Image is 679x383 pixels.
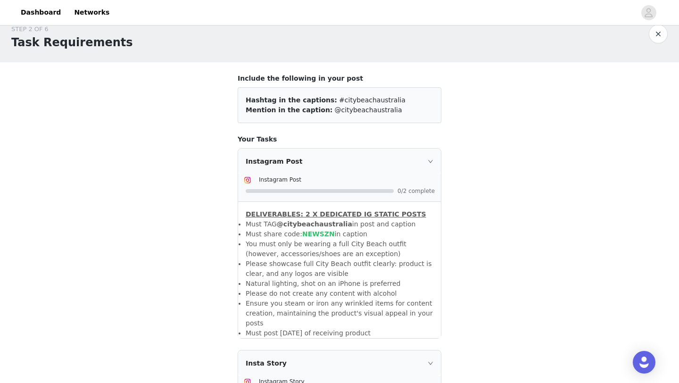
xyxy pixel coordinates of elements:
div: STEP 2 OF 6 [11,25,133,34]
a: Dashboard [15,2,66,23]
h1: Task Requirements [11,34,133,51]
span: Please showcase full City Beach outfit clearly: product is clear, and any logos are visible [246,260,431,277]
span: Ensure you steam or iron any wrinkled items for content creation, maintaining the product's visua... [246,300,433,327]
i: icon: right [428,158,433,164]
span: You must only be wearing a full City Beach outfit (however, accessories/shoes are an exception) [246,240,406,258]
span: Mention in the caption: [246,106,332,114]
span: Must share code: in caption [246,230,367,238]
h4: Include the following in your post [238,74,441,83]
div: Open Intercom Messenger [633,351,655,374]
span: @citybeachaustralia [335,106,402,114]
h4: Your Tasks [238,134,441,144]
div: avatar [644,5,653,20]
i: icon: right [428,360,433,366]
span: Instagram Post [259,176,301,183]
span: Hashtag in the captions: [246,96,337,104]
img: Instagram Icon [244,176,251,184]
span: Must TAG in post and caption [246,220,416,228]
span: 0/2 complete [397,188,435,194]
span: Must post [DATE] of receiving product [246,329,371,337]
div: icon: rightInstagram Post [238,149,441,174]
span: #citybeachaustralia [339,96,406,104]
span: Natural lighting, shot on an iPhone is preferred [246,280,400,287]
a: Networks [68,2,115,23]
strong: NEWSZN [302,230,335,238]
div: icon: rightInsta Story [238,350,441,376]
span: DELIVERABLES: 2 X DEDICATED IG STATIC POSTS [246,210,426,218]
span: Please do not create any content with alcohol [246,290,397,297]
strong: @citybeachaustralia [277,220,352,228]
